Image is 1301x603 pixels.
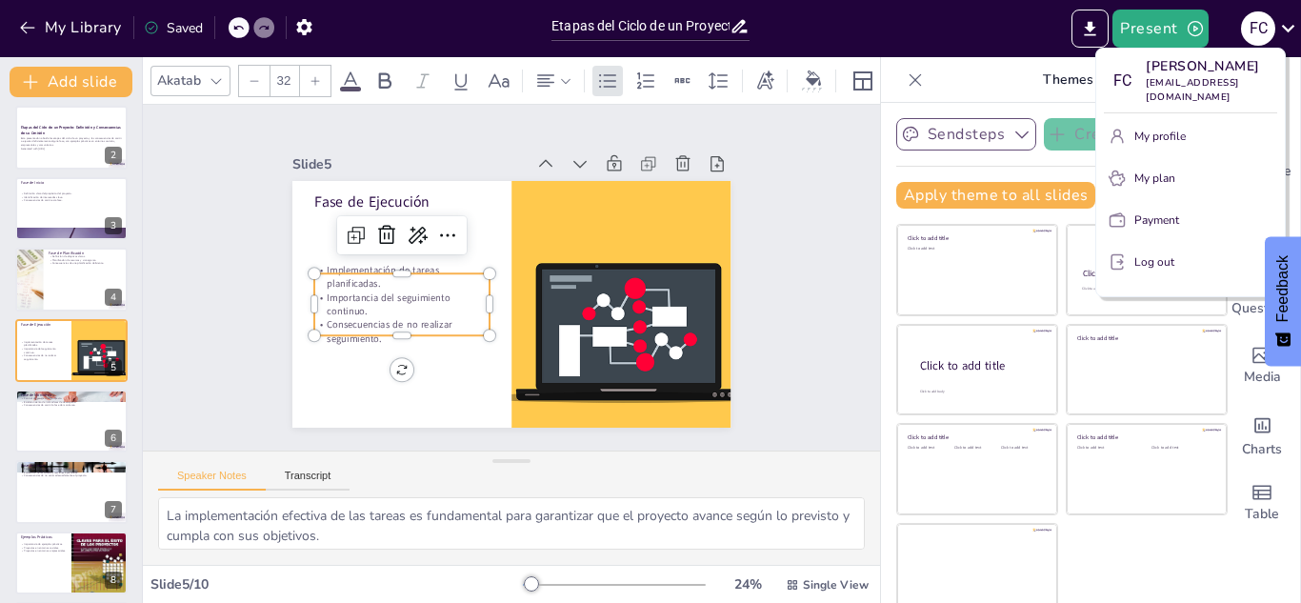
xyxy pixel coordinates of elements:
p: Payment [1134,211,1179,229]
button: Log out [1104,247,1277,277]
p: Log out [1134,253,1174,271]
p: [PERSON_NAME] [1146,56,1277,76]
p: [EMAIL_ADDRESS][DOMAIN_NAME] [1146,76,1277,105]
span: Feedback [1274,255,1291,322]
button: My profile [1104,121,1277,151]
p: My profile [1134,128,1186,145]
p: My plan [1134,170,1175,187]
div: F C [1104,64,1138,98]
button: My plan [1104,163,1277,193]
button: Payment [1104,205,1277,235]
button: Feedback - Show survey [1265,236,1301,366]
